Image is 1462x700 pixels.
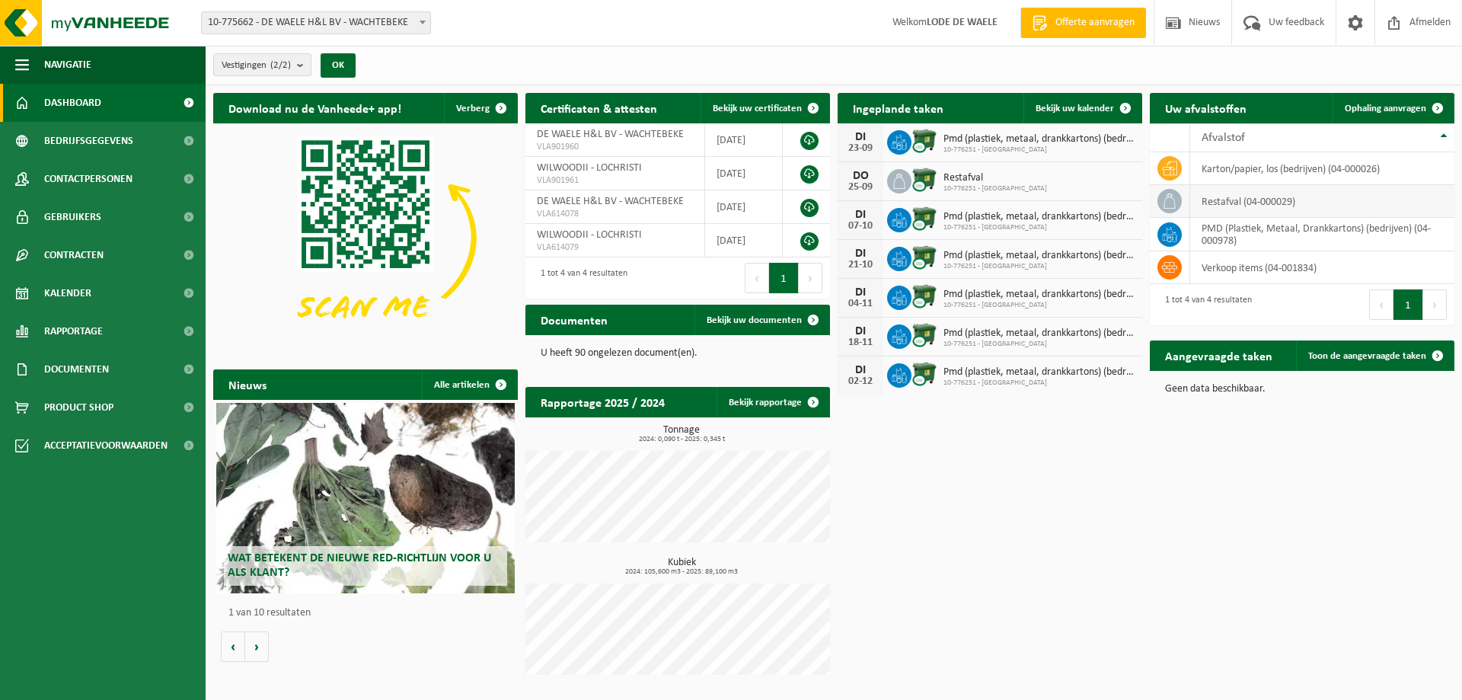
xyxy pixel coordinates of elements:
h2: Rapportage 2025 / 2024 [525,387,680,417]
span: Contracten [44,236,104,274]
div: DI [845,325,876,337]
a: Bekijk uw documenten [694,305,828,335]
a: Offerte aanvragen [1020,8,1146,38]
img: WB-1100-CU [911,206,937,232]
span: Navigatie [44,46,91,84]
span: 10-776251 - [GEOGRAPHIC_DATA] [943,262,1135,271]
span: Restafval [943,172,1047,184]
h2: Download nu de Vanheede+ app! [213,93,417,123]
div: 04-11 [845,299,876,309]
td: [DATE] [705,157,783,190]
button: 1 [769,263,799,293]
button: Next [1423,289,1447,320]
p: 1 van 10 resultaten [228,608,510,618]
div: 07-10 [845,221,876,232]
p: Geen data beschikbaar. [1165,384,1439,395]
span: Bedrijfsgegevens [44,122,133,160]
div: DI [845,286,876,299]
h2: Nieuws [213,369,282,399]
span: Pmd (plastiek, metaal, drankkartons) (bedrijven) [943,289,1135,301]
span: VLA614078 [537,208,693,220]
button: Vorige [221,631,245,662]
a: Bekijk rapportage [717,387,828,417]
td: karton/papier, los (bedrijven) (04-000026) [1190,152,1454,185]
div: DO [845,170,876,182]
span: Pmd (plastiek, metaal, drankkartons) (bedrijven) [943,328,1135,340]
span: Bekijk uw documenten [707,315,802,325]
a: Bekijk uw certificaten [701,93,828,123]
img: WB-1100-CU [911,128,937,154]
a: Wat betekent de nieuwe RED-richtlijn voor u als klant? [216,403,515,593]
div: 1 tot 4 van 4 resultaten [1157,288,1252,321]
a: Ophaling aanvragen [1333,93,1453,123]
span: 10-776251 - [GEOGRAPHIC_DATA] [943,301,1135,310]
span: WILWOODII - LOCHRISTI [537,229,642,241]
count: (2/2) [270,60,291,70]
span: 2024: 105,600 m3 - 2025: 89,100 m3 [533,568,830,576]
span: 10-775662 - DE WAELE H&L BV - WACHTEBEKE [201,11,431,34]
span: 10-776251 - [GEOGRAPHIC_DATA] [943,340,1135,349]
h2: Aangevraagde taken [1150,340,1288,370]
span: DE WAELE H&L BV - WACHTEBEKE [537,129,684,140]
button: Next [799,263,822,293]
span: Dashboard [44,84,101,122]
span: 10-775662 - DE WAELE H&L BV - WACHTEBEKE [202,12,430,34]
span: DE WAELE H&L BV - WACHTEBEKE [537,196,684,207]
img: WB-1100-CU [911,167,937,193]
img: WB-1100-CU [911,245,937,270]
span: Offerte aanvragen [1052,15,1138,30]
div: DI [845,364,876,376]
p: U heeft 90 ongelezen document(en). [541,348,815,359]
img: WB-1100-CU [911,322,937,348]
span: Documenten [44,350,109,388]
img: Download de VHEPlus App [213,123,518,352]
div: DI [845,131,876,143]
button: Previous [1369,289,1393,320]
td: [DATE] [705,123,783,157]
button: Verberg [444,93,516,123]
button: Vestigingen(2/2) [213,53,311,76]
span: Bekijk uw kalender [1036,104,1114,113]
td: PMD (Plastiek, Metaal, Drankkartons) (bedrijven) (04-000978) [1190,218,1454,251]
button: Volgende [245,631,269,662]
h2: Ingeplande taken [838,93,959,123]
h3: Kubiek [533,558,830,576]
span: Toon de aangevraagde taken [1308,351,1426,361]
span: Vestigingen [222,54,291,77]
a: Alle artikelen [422,369,516,400]
img: WB-1100-CU [911,361,937,387]
span: VLA901960 [537,141,693,153]
span: Rapportage [44,312,103,350]
button: 1 [1393,289,1423,320]
span: Pmd (plastiek, metaal, drankkartons) (bedrijven) [943,133,1135,145]
strong: LODE DE WAELE [927,17,998,28]
h2: Documenten [525,305,623,334]
h2: Uw afvalstoffen [1150,93,1262,123]
span: WILWOODII - LOCHRISTI [537,162,642,174]
span: Afvalstof [1202,132,1245,144]
span: Contactpersonen [44,160,132,198]
div: 23-09 [845,143,876,154]
div: DI [845,248,876,260]
h2: Certificaten & attesten [525,93,672,123]
td: verkoop items (04-001834) [1190,251,1454,284]
div: 02-12 [845,376,876,387]
span: Wat betekent de nieuwe RED-richtlijn voor u als klant? [228,552,491,579]
span: VLA614079 [537,241,693,254]
h3: Tonnage [533,425,830,443]
td: [DATE] [705,190,783,224]
span: Product Shop [44,388,113,427]
button: OK [321,53,356,78]
span: Ophaling aanvragen [1345,104,1426,113]
a: Toon de aangevraagde taken [1296,340,1453,371]
span: Gebruikers [44,198,101,236]
span: VLA901961 [537,174,693,187]
td: restafval (04-000029) [1190,185,1454,218]
span: 10-776251 - [GEOGRAPHIC_DATA] [943,145,1135,155]
span: Pmd (plastiek, metaal, drankkartons) (bedrijven) [943,211,1135,223]
div: 18-11 [845,337,876,348]
span: Acceptatievoorwaarden [44,427,168,465]
a: Bekijk uw kalender [1023,93,1141,123]
span: Verberg [456,104,490,113]
div: 21-10 [845,260,876,270]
